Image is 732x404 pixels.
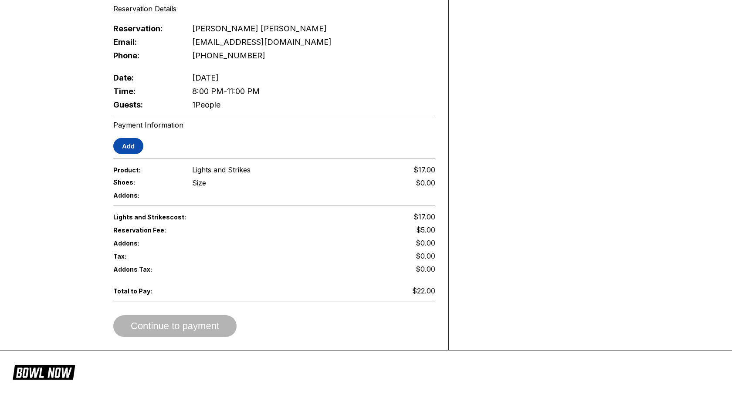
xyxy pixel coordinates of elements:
[192,73,219,82] span: [DATE]
[416,226,435,234] span: $5.00
[113,287,178,295] span: Total to Pay:
[416,178,435,187] div: $0.00
[113,166,178,174] span: Product:
[113,100,178,109] span: Guests:
[416,239,435,247] span: $0.00
[192,24,327,33] span: [PERSON_NAME] [PERSON_NAME]
[416,252,435,260] span: $0.00
[192,100,220,109] span: 1 People
[113,37,178,47] span: Email:
[113,51,178,60] span: Phone:
[192,87,260,96] span: 8:00 PM - 11:00 PM
[113,24,178,33] span: Reservation:
[192,165,251,174] span: Lights and Strikes
[113,252,178,260] span: Tax:
[113,226,274,234] span: Reservation Fee:
[113,239,178,247] span: Addons:
[416,265,435,273] span: $0.00
[113,87,178,96] span: Time:
[192,178,206,187] div: Size
[412,286,435,295] span: $22.00
[113,73,178,82] span: Date:
[113,213,274,221] span: Lights and Strikes cost:
[413,165,435,174] span: $17.00
[113,121,435,129] div: Payment Information
[192,51,265,60] span: [PHONE_NUMBER]
[113,4,435,13] div: Reservation Details
[113,266,178,273] span: Addons Tax:
[113,192,178,199] span: Addons:
[413,212,435,221] span: $17.00
[113,178,178,186] span: Shoes:
[192,37,332,47] span: [EMAIL_ADDRESS][DOMAIN_NAME]
[113,138,143,154] button: Add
